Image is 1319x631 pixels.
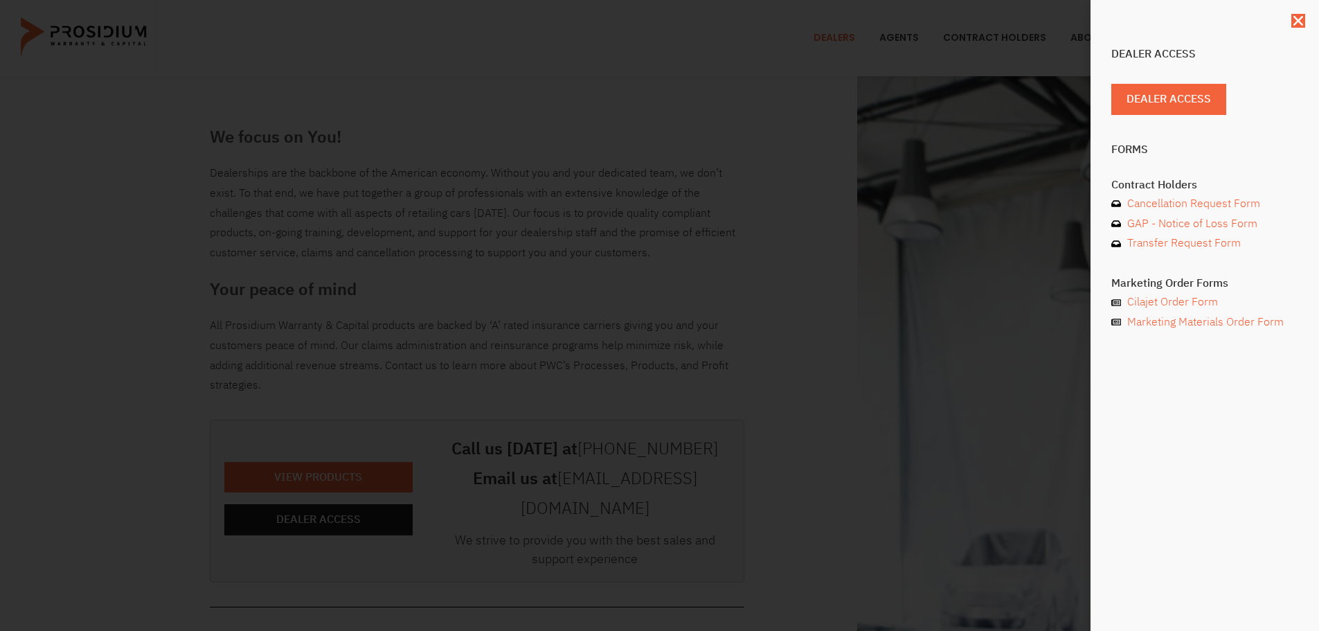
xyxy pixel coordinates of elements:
h4: Forms [1111,144,1298,155]
a: Marketing Materials Order Form [1111,312,1298,332]
span: Cilajet Order Form [1124,292,1218,312]
a: Cancellation Request Form [1111,194,1298,214]
span: Cancellation Request Form [1124,194,1260,214]
span: Last Name [267,1,311,12]
span: Transfer Request Form [1124,233,1241,254]
span: Dealer Access [1127,89,1211,109]
a: GAP - Notice of Loss Form [1111,214,1298,234]
span: Marketing Materials Order Form [1124,312,1284,332]
a: Dealer Access [1111,84,1226,115]
span: GAP - Notice of Loss Form [1124,214,1257,234]
h4: Contract Holders [1111,179,1298,190]
h4: Dealer Access [1111,48,1298,60]
a: Transfer Request Form [1111,233,1298,254]
h4: Marketing Order Forms [1111,278,1298,289]
a: Cilajet Order Form [1111,292,1298,312]
a: Close [1291,14,1305,28]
